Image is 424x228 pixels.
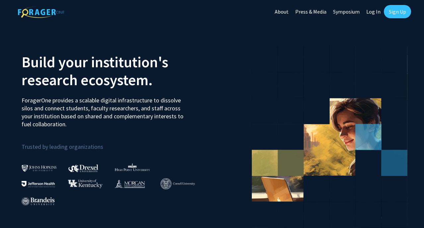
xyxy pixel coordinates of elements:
[22,165,57,172] img: Johns Hopkins University
[161,178,195,189] img: Cornell University
[22,197,55,205] img: Brandeis University
[68,179,103,188] img: University of Kentucky
[5,198,28,223] iframe: Chat
[114,179,145,188] img: Morgan State University
[68,164,98,172] img: Drexel University
[22,181,55,187] img: Thomas Jefferson University
[22,53,207,89] h2: Build your institution's research ecosystem.
[22,91,185,128] p: ForagerOne provides a scalable digital infrastructure to dissolve silos and connect students, fac...
[115,163,150,171] img: High Point University
[384,5,411,18] a: Sign Up
[22,134,207,152] p: Trusted by leading organizations
[18,6,64,18] img: ForagerOne Logo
